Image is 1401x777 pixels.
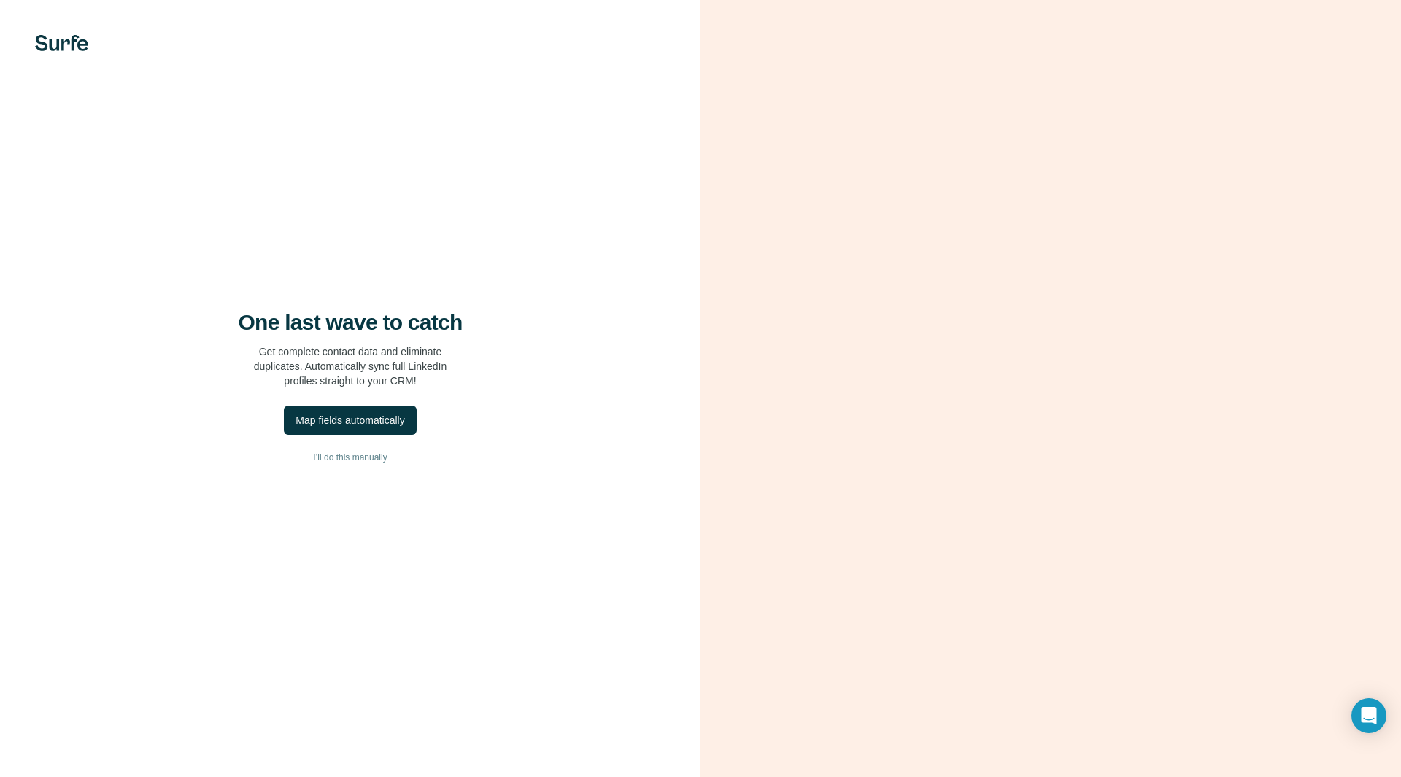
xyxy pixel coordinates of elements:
[254,344,447,388] p: Get complete contact data and eliminate duplicates. Automatically sync full LinkedIn profiles str...
[296,413,404,428] div: Map fields automatically
[1351,698,1386,733] div: Open Intercom Messenger
[29,447,671,468] button: I’ll do this manually
[284,406,416,435] button: Map fields automatically
[313,451,387,464] span: I’ll do this manually
[239,309,463,336] h4: One last wave to catch
[35,35,88,51] img: Surfe's logo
